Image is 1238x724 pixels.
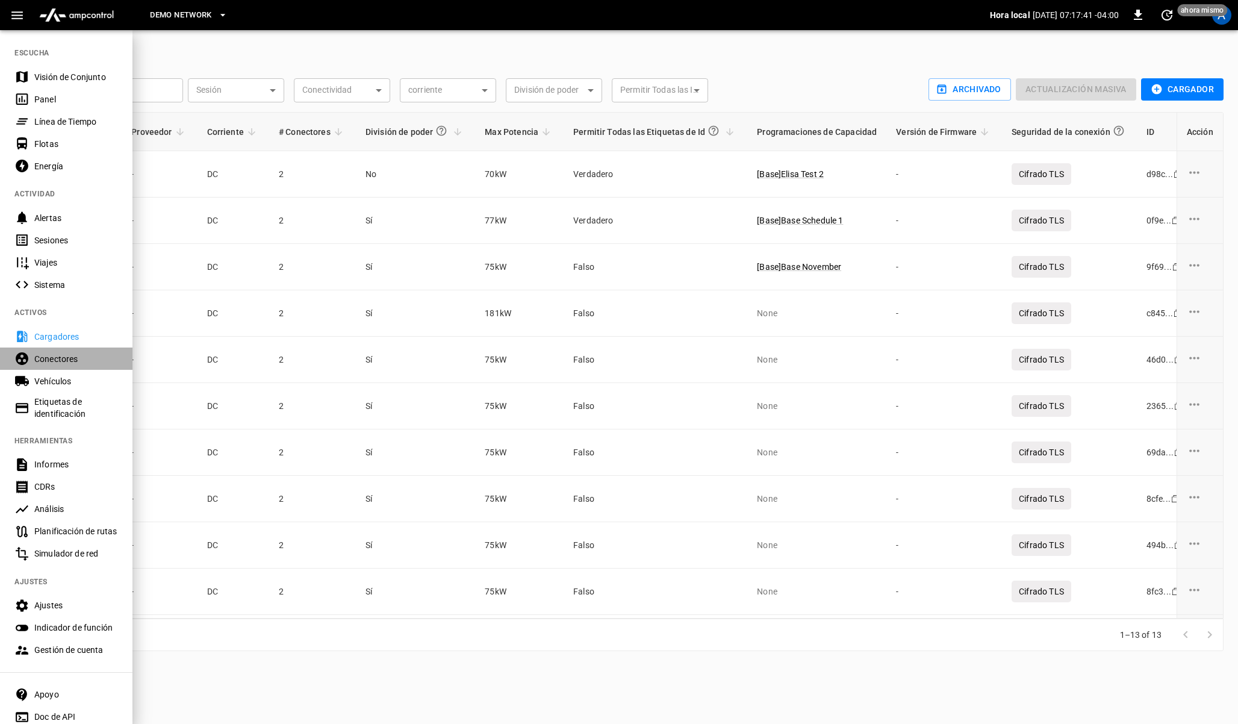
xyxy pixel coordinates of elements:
[150,8,211,22] span: DEMO NETWORK
[34,331,118,343] div: Cargadores
[34,257,118,269] div: Viajes
[34,711,118,723] div: Doc de API
[34,375,118,387] div: Vehículos
[34,458,118,470] div: Informes
[34,481,118,493] div: CDRs
[990,9,1030,21] p: Hora local
[34,622,118,634] div: Indicador de función
[34,138,118,150] div: Flotas
[34,116,118,128] div: Línea de Tiempo
[1177,4,1227,16] span: ahora mismo
[34,688,118,701] div: Apoyo
[34,525,118,537] div: Planificación de rutas
[34,93,118,105] div: Panel
[34,644,118,656] div: Gestión de cuenta
[34,548,118,560] div: Simulador de red
[34,279,118,291] div: Sistema
[34,71,118,83] div: Visión de Conjunto
[34,4,119,27] img: ampcontrol.io logo
[1157,5,1177,25] button: set refresh interval
[1033,9,1119,21] p: [DATE] 07:17:41 -04:00
[34,503,118,515] div: Análisis
[34,160,118,172] div: Energía
[34,234,118,246] div: Sesiones
[34,599,118,611] div: Ajustes
[34,353,118,365] div: Conectores
[34,396,118,420] div: Etiquetas de identificación
[34,212,118,224] div: Alertas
